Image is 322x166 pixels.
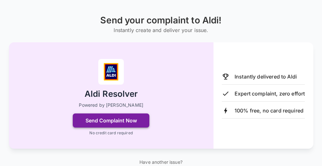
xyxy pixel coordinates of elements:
[100,15,221,26] h1: Send your complaint to Aldi!
[89,130,132,136] p: No credit card required
[235,90,305,97] p: Expert complaint, zero effort
[73,113,149,128] button: Send Complaint Now
[235,73,297,80] p: Instantly delivered to Aldi
[98,59,124,85] img: Aldi
[235,107,303,114] p: 100% free, no card required
[100,26,221,35] h6: Instantly create and deliver your issue.
[135,159,187,165] p: Have another issue?
[79,102,143,108] p: Powered by [PERSON_NAME]
[85,88,138,100] h2: Aldi Resolver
